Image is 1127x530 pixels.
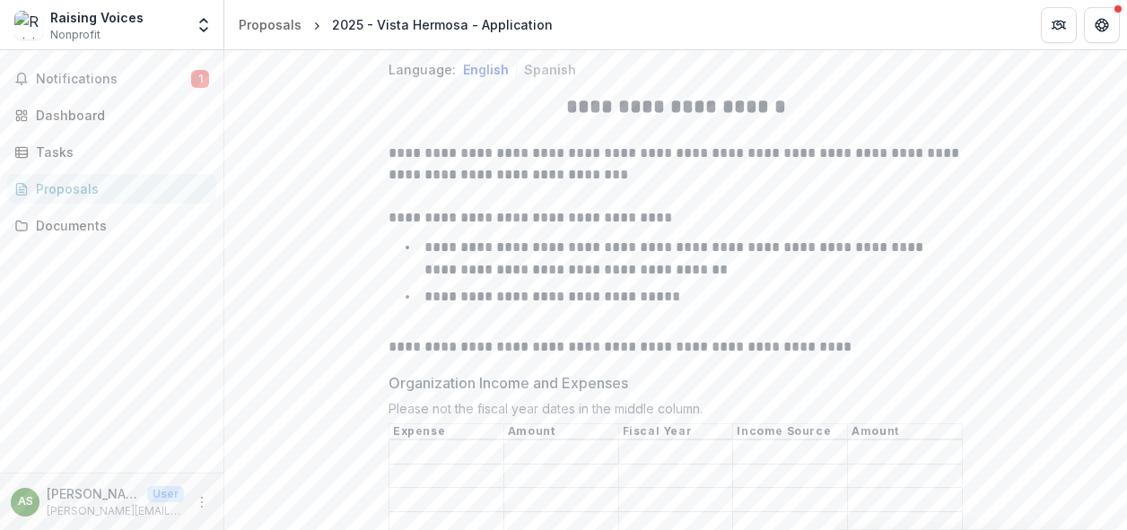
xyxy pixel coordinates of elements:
p: [PERSON_NAME] [47,484,140,503]
div: Ana-María Sosa [18,496,33,508]
span: 1 [191,70,209,88]
a: Documents [7,211,216,240]
span: Nonprofit [50,27,100,43]
div: Raising Voices [50,8,144,27]
div: Dashboard [36,106,202,125]
th: Income Source [733,424,848,440]
th: Amount [503,424,618,440]
img: Raising Voices [14,11,43,39]
button: Notifications1 [7,65,216,93]
div: Proposals [239,15,301,34]
nav: breadcrumb [232,12,560,38]
a: Tasks [7,137,216,167]
a: Proposals [232,12,309,38]
p: Language: [389,60,456,79]
div: Proposals [36,179,202,198]
button: Spanish [524,62,576,77]
button: Partners [1041,7,1077,43]
p: [PERSON_NAME][EMAIL_ADDRESS][DOMAIN_NAME] [47,503,184,519]
button: Open entity switcher [191,7,216,43]
button: More [191,491,213,513]
div: Documents [36,216,202,235]
button: English [463,62,509,77]
div: Please not the fiscal year dates in the middle column. [389,401,963,423]
th: Expense [389,424,504,440]
a: Proposals [7,174,216,204]
span: Notifications [36,72,191,87]
a: Dashboard [7,100,216,130]
p: User [147,486,184,502]
div: 2025 - Vista Hermosa - Application [332,15,553,34]
div: Tasks [36,143,202,161]
p: Organization Income and Expenses [389,372,628,394]
button: Get Help [1084,7,1120,43]
th: Fiscal Year [618,424,733,440]
th: Amount [848,424,963,440]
